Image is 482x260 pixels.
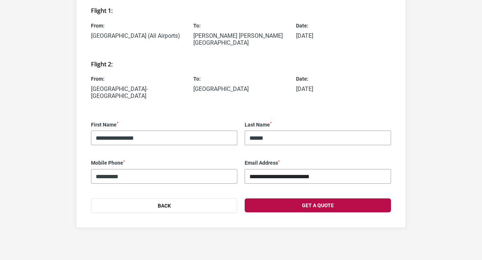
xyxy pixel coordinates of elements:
[245,122,391,128] label: Last Name
[91,85,186,99] p: [GEOGRAPHIC_DATA]-[GEOGRAPHIC_DATA]
[91,61,391,68] h3: Flight 2:
[245,198,391,212] button: Get a Quote
[193,32,288,46] p: [PERSON_NAME] [PERSON_NAME][GEOGRAPHIC_DATA]
[193,22,288,29] span: To:
[245,160,391,166] label: Email Address
[296,32,391,39] p: [DATE]
[296,75,391,83] span: Date:
[91,7,391,14] h3: Flight 1:
[91,32,186,39] p: [GEOGRAPHIC_DATA] (All Airports)
[91,160,237,166] label: Mobile Phone
[91,22,186,29] span: From:
[91,198,237,213] button: Back
[296,85,391,92] p: [DATE]
[193,85,288,92] p: [GEOGRAPHIC_DATA]
[193,75,288,83] span: To:
[91,122,237,128] label: First Name
[91,75,186,83] span: From:
[296,22,391,29] span: Date:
